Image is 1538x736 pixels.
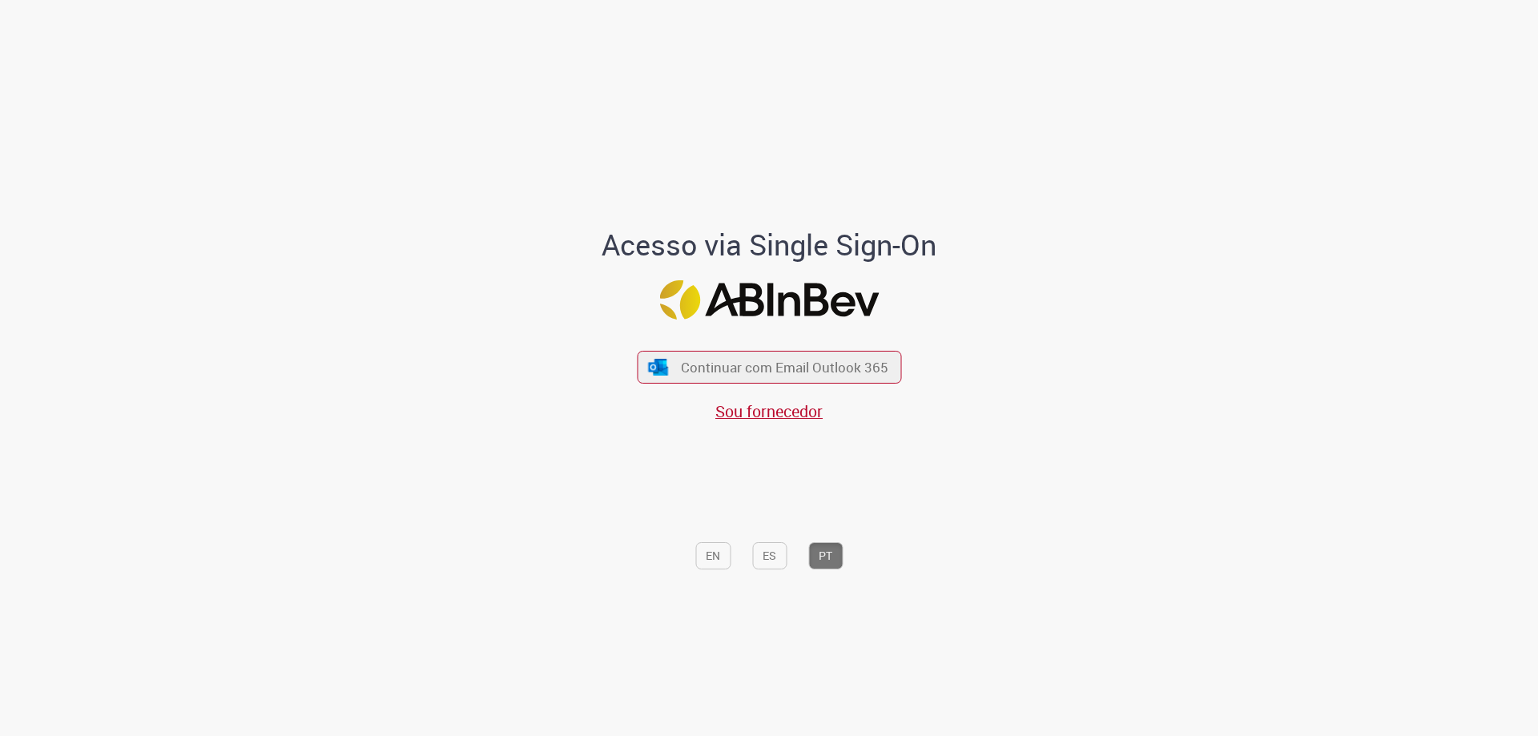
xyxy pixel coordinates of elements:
a: Sou fornecedor [715,400,823,422]
button: ES [752,542,787,569]
button: ícone Azure/Microsoft 360 Continuar com Email Outlook 365 [637,351,901,384]
img: ícone Azure/Microsoft 360 [647,359,670,376]
img: Logo ABInBev [659,280,879,320]
button: PT [808,542,843,569]
h1: Acesso via Single Sign-On [547,229,992,261]
span: Continuar com Email Outlook 365 [681,358,888,376]
button: EN [695,542,731,569]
